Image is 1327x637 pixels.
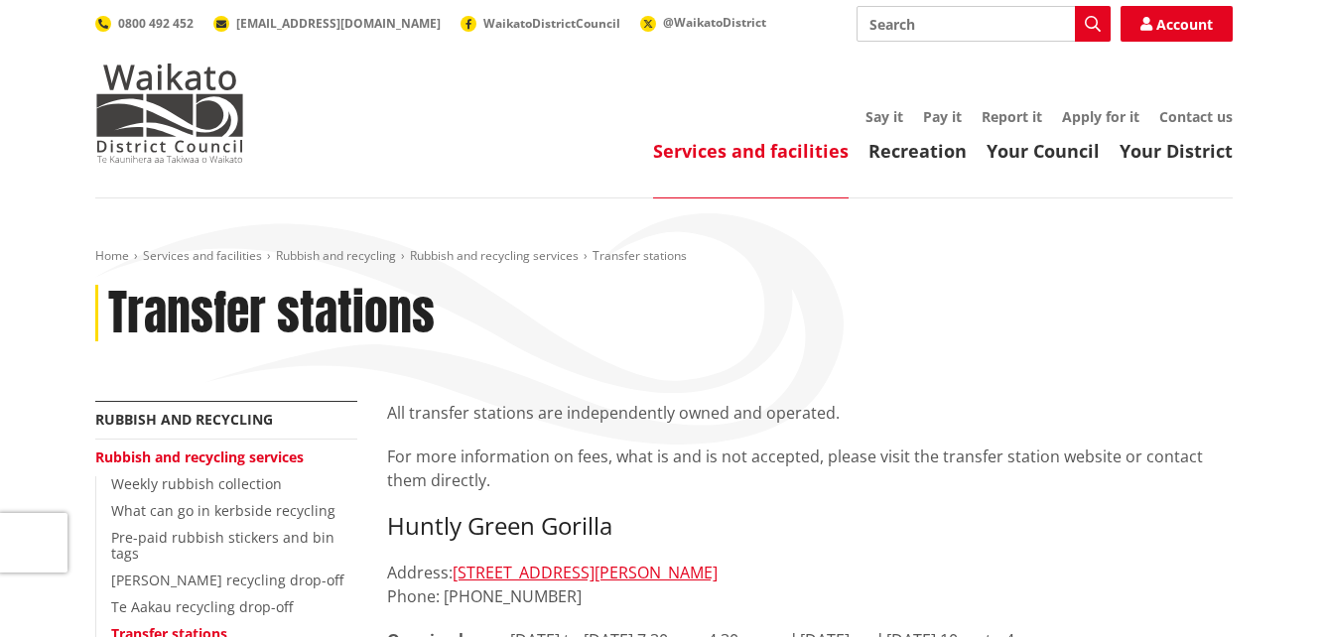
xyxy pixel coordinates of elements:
span: @WaikatoDistrict [663,14,766,31]
a: Services and facilities [653,139,849,163]
a: Rubbish and recycling [276,247,396,264]
span: [EMAIL_ADDRESS][DOMAIN_NAME] [236,15,441,32]
a: Say it [865,107,903,126]
img: Waikato District Council - Te Kaunihera aa Takiwaa o Waikato [95,64,244,163]
a: Recreation [868,139,967,163]
a: WaikatoDistrictCouncil [461,15,620,32]
a: Report it [982,107,1042,126]
a: 0800 492 452 [95,15,194,32]
a: Pay it [923,107,962,126]
a: Rubbish and recycling [95,410,273,429]
a: Account [1121,6,1233,42]
input: Search input [857,6,1111,42]
a: Pre-paid rubbish stickers and bin tags [111,528,334,564]
a: Weekly rubbish collection [111,474,282,493]
a: Services and facilities [143,247,262,264]
a: [EMAIL_ADDRESS][DOMAIN_NAME] [213,15,441,32]
a: What can go in kerbside recycling [111,501,335,520]
span: Transfer stations [593,247,687,264]
a: Rubbish and recycling services [95,447,304,466]
span: 0800 492 452 [118,15,194,32]
nav: breadcrumb [95,248,1233,265]
p: All transfer stations are independently owned and operated. [387,401,1233,425]
h3: Huntly Green Gorilla [387,512,1233,541]
span: WaikatoDistrictCouncil [483,15,620,32]
a: Home [95,247,129,264]
a: Rubbish and recycling services [410,247,579,264]
a: Your Council [987,139,1100,163]
a: [PERSON_NAME] recycling drop-off [111,571,343,589]
p: Address: Phone: [PHONE_NUMBER] [387,561,1233,608]
h1: Transfer stations [108,285,435,342]
a: Your District [1120,139,1233,163]
a: Apply for it [1062,107,1139,126]
p: For more information on fees, what is and is not accepted, please visit the transfer station webs... [387,445,1233,492]
a: Te Aakau recycling drop-off [111,597,293,616]
a: Contact us [1159,107,1233,126]
a: [STREET_ADDRESS][PERSON_NAME] [453,562,718,583]
a: @WaikatoDistrict [640,14,766,31]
